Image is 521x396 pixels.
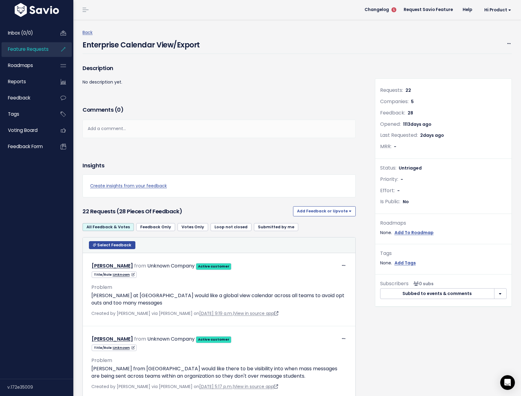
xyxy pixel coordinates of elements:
[83,207,291,216] h3: 22 Requests (28 pieces of Feedback)
[117,106,121,114] span: 0
[8,127,38,133] span: Voting Board
[136,223,175,231] a: Feedback Only
[394,259,416,267] a: Add Tags
[8,143,43,150] span: Feedback form
[399,165,422,171] span: Untriaged
[380,198,400,205] span: Is Public:
[2,75,51,89] a: Reports
[91,284,112,291] span: Problem
[92,335,133,342] a: [PERSON_NAME]
[397,188,400,194] span: -
[380,87,403,94] span: Requests:
[92,262,133,269] a: [PERSON_NAME]
[8,111,19,117] span: Tags
[91,365,347,380] p: [PERSON_NAME] from [GEOGRAPHIC_DATA] would like there to be visibility into when mass messages ar...
[411,281,434,287] span: <p><strong>Subscribers</strong><br><br> No subscribers yet<br> </p>
[90,182,348,190] a: Create insights from your feedback
[380,280,409,287] span: Subscribers
[83,120,356,138] div: Add a comment...
[97,242,131,248] span: Select Feedback
[365,8,389,12] span: Changelog
[380,176,398,183] span: Priority:
[91,383,278,390] span: Created by [PERSON_NAME] via [PERSON_NAME] on |
[8,30,33,36] span: Inbox (0/0)
[8,78,26,85] span: Reports
[410,121,431,127] span: days ago
[394,144,396,150] span: -
[134,335,146,342] span: from
[83,36,200,50] h4: Enterprise Calendar View/Export
[211,223,251,231] a: Loop not closed
[380,98,409,105] span: Companies:
[420,132,444,138] span: 2
[2,26,51,40] a: Inbox (0/0)
[399,5,458,14] a: Request Savio Feature
[380,109,405,116] span: Feedback:
[380,259,507,267] div: None.
[500,375,515,390] div: Open Intercom Messenger
[380,229,507,237] div: None.
[234,383,278,390] a: View in source app
[380,288,494,299] button: Subbed to events & comments
[147,262,195,271] div: Unknown Company
[423,132,444,138] span: days ago
[13,3,61,17] img: logo-white.9d6f32f41409.svg
[254,223,298,231] a: Submitted by me
[403,121,431,127] span: 1113
[2,123,51,137] a: Voting Board
[199,310,233,316] a: [DATE] 9:19 a.m.
[2,107,51,121] a: Tags
[83,106,356,114] h3: Comments ( )
[8,62,33,69] span: Roadmaps
[198,337,229,342] strong: Active customer
[401,176,403,182] span: -
[380,164,396,171] span: Status:
[380,187,395,194] span: Effort:
[113,345,135,350] a: Unknown
[8,95,30,101] span: Feedback
[7,379,73,395] div: v.172e35009
[83,161,104,170] h3: Insights
[89,241,135,249] button: Select Feedback
[92,345,137,351] span: Title/Role:
[484,8,511,12] span: Hi Product
[403,199,409,205] span: No
[411,99,414,105] span: 5
[91,310,278,316] span: Created by [PERSON_NAME] via [PERSON_NAME] on |
[293,206,356,216] button: Add Feedback or Upvote
[2,42,51,56] a: Feature Requests
[234,310,278,316] a: View in source app
[477,5,516,15] a: Hi Product
[380,143,391,150] span: MRR:
[380,121,401,128] span: Opened:
[2,140,51,154] a: Feedback form
[147,335,195,344] div: Unknown Company
[458,5,477,14] a: Help
[178,223,208,231] a: Votes Only
[83,223,134,231] a: All Feedback & Votes
[113,272,135,277] a: Unknown
[199,383,233,390] a: [DATE] 5:17 p.m.
[134,262,146,269] span: from
[83,29,93,35] a: Back
[405,87,411,93] span: 22
[380,132,418,139] span: Last Requested:
[92,271,137,278] span: Title/Role:
[198,264,229,269] strong: Active customer
[2,91,51,105] a: Feedback
[394,229,434,237] a: Add To Roadmap
[91,357,112,364] span: Problem
[91,292,347,307] p: [PERSON_NAME] at [GEOGRAPHIC_DATA] would like a global view calendar across all teams to avoid op...
[380,219,507,228] div: Roadmaps
[380,249,507,258] div: Tags
[83,78,356,86] p: No description yet.
[2,58,51,73] a: Roadmaps
[408,110,413,116] span: 28
[391,7,396,12] span: 5
[8,46,49,52] span: Feature Requests
[83,64,356,73] h3: Description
